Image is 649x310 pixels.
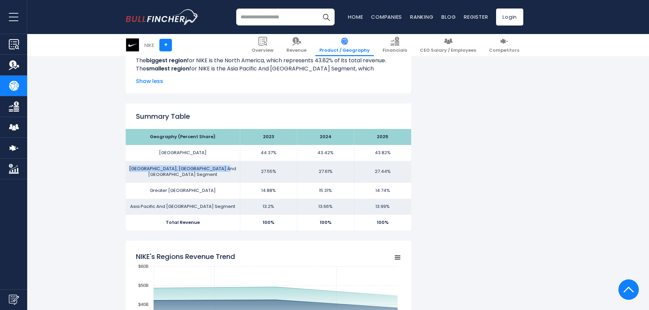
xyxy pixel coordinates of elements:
[354,199,411,215] td: 13.99%
[126,183,240,199] td: Greater [GEOGRAPHIC_DATA]
[136,77,401,85] span: Show less
[297,161,354,183] td: 27.61%
[318,9,335,26] button: Search
[138,283,148,288] text: $50B
[297,129,354,145] th: 2024
[136,111,401,121] h2: Summary Table
[146,56,187,64] b: biggest region
[126,9,199,25] img: bullfincher logo
[464,13,488,20] a: Register
[379,34,411,56] a: Financials
[420,48,476,53] span: CEO Salary / Employees
[354,183,411,199] td: 14.74%
[410,13,433,20] a: Ranking
[354,145,411,161] td: 43.82%
[286,48,306,53] span: Revenue
[416,34,480,56] a: CEO Salary / Employees
[496,9,523,26] a: Login
[126,38,139,51] img: NKE logo
[248,34,278,56] a: Overview
[315,34,374,56] a: Product / Geography
[297,145,354,161] td: 43.42%
[252,48,274,53] span: Overview
[126,9,199,25] a: Go to homepage
[240,129,297,145] th: 2023
[240,161,297,183] td: 27.55%
[126,215,240,231] td: Total Revenue
[282,34,311,56] a: Revenue
[489,48,519,53] span: Competitors
[485,34,523,56] a: Competitors
[126,129,240,145] th: Geography (Percent Share)
[126,199,240,215] td: Asia Pacific And [GEOGRAPHIC_DATA] Segment
[138,302,148,307] text: $40B
[354,161,411,183] td: 27.44%
[136,252,235,261] tspan: NIKE's Regions Revenue Trend
[144,41,154,49] div: NIKE
[240,199,297,215] td: 13.2%
[383,48,407,53] span: Financials
[354,129,411,145] th: 2025
[240,183,297,199] td: 14.88%
[297,199,354,215] td: 13.66%
[240,215,297,231] td: 100%
[146,65,189,72] b: smallest region
[138,264,148,269] text: $60B
[240,145,297,161] td: 44.37%
[441,13,456,20] a: Blog
[159,39,172,51] a: +
[354,215,411,231] td: 100%
[126,145,240,161] td: [GEOGRAPHIC_DATA]
[126,161,240,183] td: [GEOGRAPHIC_DATA], [GEOGRAPHIC_DATA] And [GEOGRAPHIC_DATA] Segment
[371,13,402,20] a: Companies
[348,13,363,20] a: Home
[297,215,354,231] td: 100%
[297,183,354,199] td: 15.31%
[319,48,370,53] span: Product / Geography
